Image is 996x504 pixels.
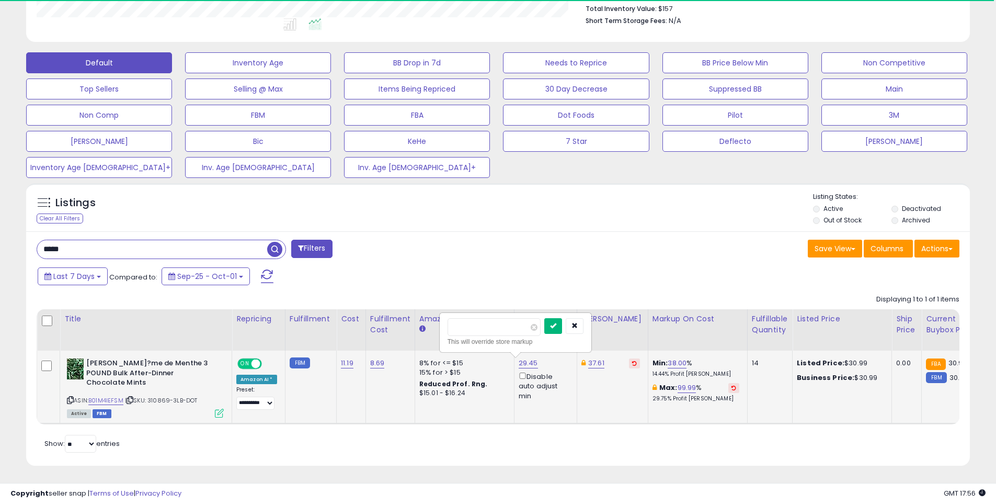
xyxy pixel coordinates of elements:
[876,295,959,305] div: Displaying 1 to 1 of 1 items
[586,16,667,25] b: Short Term Storage Fees:
[823,204,843,213] label: Active
[519,358,538,368] a: 29.45
[864,240,913,257] button: Columns
[797,358,844,368] b: Listed Price:
[238,360,251,368] span: ON
[662,52,808,73] button: BB Price Below Min
[659,383,678,393] b: Max:
[341,358,353,368] a: 11.19
[678,383,696,393] a: 99.99
[89,488,134,498] a: Terms of Use
[10,488,49,498] strong: Copyright
[67,359,84,379] img: 51yNQokWQjL._SL40_.jpg
[652,371,739,378] p: 14.44% Profit [PERSON_NAME]
[185,131,331,152] button: Bic
[669,16,681,26] span: N/A
[419,324,426,334] small: Amazon Fees.
[652,384,657,391] i: This overrides the store level max markup for this listing
[125,396,198,405] span: | SKU: 310869-3LB-DOT
[944,488,986,498] span: 2025-10-9 17:56 GMT
[419,389,506,398] div: $15.01 - $16.24
[88,396,123,405] a: B01M4IEFSM
[797,373,884,383] div: $30.99
[926,372,946,383] small: FBM
[38,267,108,285] button: Last 7 Days
[55,196,96,210] h5: Listings
[341,313,361,324] div: Cost
[290,313,332,324] div: Fulfillment
[821,131,967,152] button: [PERSON_NAME]
[503,52,649,73] button: Needs to Reprice
[662,131,808,152] button: Deflecto
[260,360,277,368] span: OFF
[821,79,967,99] button: Main
[652,358,668,368] b: Min:
[44,439,120,449] span: Show: entries
[586,2,952,14] li: $157
[370,358,385,368] a: 8.69
[926,359,945,370] small: FBA
[135,488,181,498] a: Privacy Policy
[185,79,331,99] button: Selling @ Max
[26,157,172,178] button: Inventory Age [DEMOGRAPHIC_DATA]+
[949,373,968,383] span: 30.33
[503,105,649,126] button: Dot Foods
[26,52,172,73] button: Default
[236,313,281,324] div: Repricing
[588,358,604,368] a: 37.61
[26,131,172,152] button: [PERSON_NAME]
[731,385,736,390] i: Revert to store-level Max Markup
[370,313,410,335] div: Fulfillment Cost
[344,52,490,73] button: BB Drop in 7d
[914,240,959,257] button: Actions
[808,240,862,257] button: Save View
[236,386,277,410] div: Preset:
[344,157,490,178] button: Inv. Age [DEMOGRAPHIC_DATA]+
[668,358,686,368] a: 38.00
[902,216,930,225] label: Archived
[752,359,784,368] div: 14
[448,337,583,347] div: This will override store markup
[344,79,490,99] button: Items Being Repriced
[109,272,157,282] span: Compared to:
[177,271,237,282] span: Sep-25 - Oct-01
[10,489,181,499] div: seller snap | |
[581,313,644,324] div: [PERSON_NAME]
[871,243,903,254] span: Columns
[86,359,213,390] b: [PERSON_NAME]?me de Menthe 3 POUND Bulk After-Dinner Chocolate Mints
[797,359,884,368] div: $30.99
[185,105,331,126] button: FBM
[823,216,862,225] label: Out of Stock
[185,52,331,73] button: Inventory Age
[652,313,743,324] div: Markup on Cost
[290,357,310,368] small: FBM
[586,4,657,13] b: Total Inventory Value:
[797,313,887,324] div: Listed Price
[797,373,854,383] b: Business Price:
[344,131,490,152] button: KeHe
[652,383,739,402] div: %
[896,313,917,335] div: Ship Price
[291,240,332,258] button: Filters
[419,379,488,388] b: Reduced Prof. Rng.
[53,271,95,282] span: Last 7 Days
[648,309,747,351] th: The percentage added to the cost of goods (COGS) that forms the calculator for Min & Max prices.
[93,409,111,418] span: FBM
[344,105,490,126] button: FBA
[926,313,980,335] div: Current Buybox Price
[821,105,967,126] button: 3M
[752,313,788,335] div: Fulfillable Quantity
[948,358,967,368] span: 30.99
[419,359,506,368] div: 8% for <= $15
[64,313,227,324] div: Title
[652,359,739,378] div: %
[662,105,808,126] button: Pilot
[67,409,91,418] span: All listings currently available for purchase on Amazon
[26,105,172,126] button: Non Comp
[26,79,172,99] button: Top Sellers
[813,192,970,202] p: Listing States:
[519,371,569,401] div: Disable auto adjust min
[419,368,506,377] div: 15% for > $15
[37,214,83,223] div: Clear All Filters
[821,52,967,73] button: Non Competitive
